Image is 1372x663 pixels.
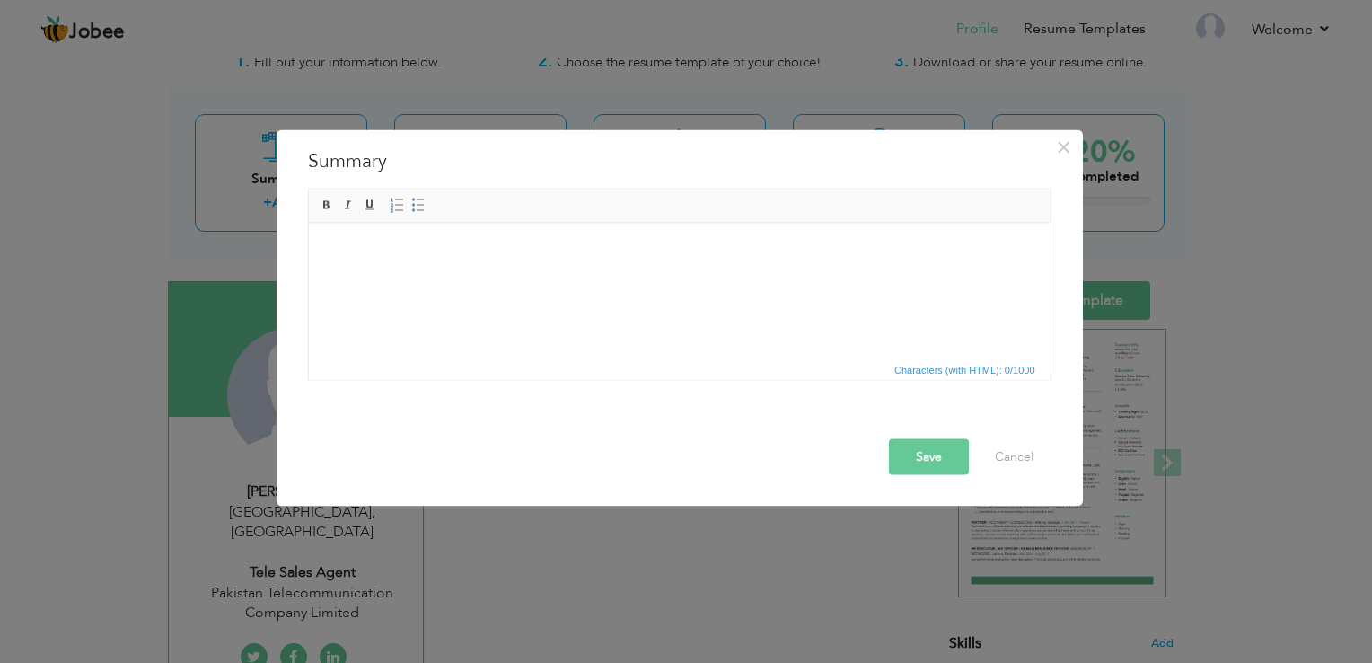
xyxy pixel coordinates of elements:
[1050,133,1078,162] button: Close
[309,224,1051,358] iframe: Rich Text Editor, summaryEditor
[409,196,428,216] a: Insert/Remove Bulleted List
[977,439,1051,475] button: Cancel
[889,439,969,475] button: Save
[360,196,380,216] a: Underline
[891,362,1039,378] span: Characters (with HTML): 0/1000
[308,148,1051,175] h3: Summary
[1056,131,1071,164] span: ×
[339,196,358,216] a: Italic
[317,196,337,216] a: Bold
[891,362,1041,378] div: Statistics
[387,196,407,216] a: Insert/Remove Numbered List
